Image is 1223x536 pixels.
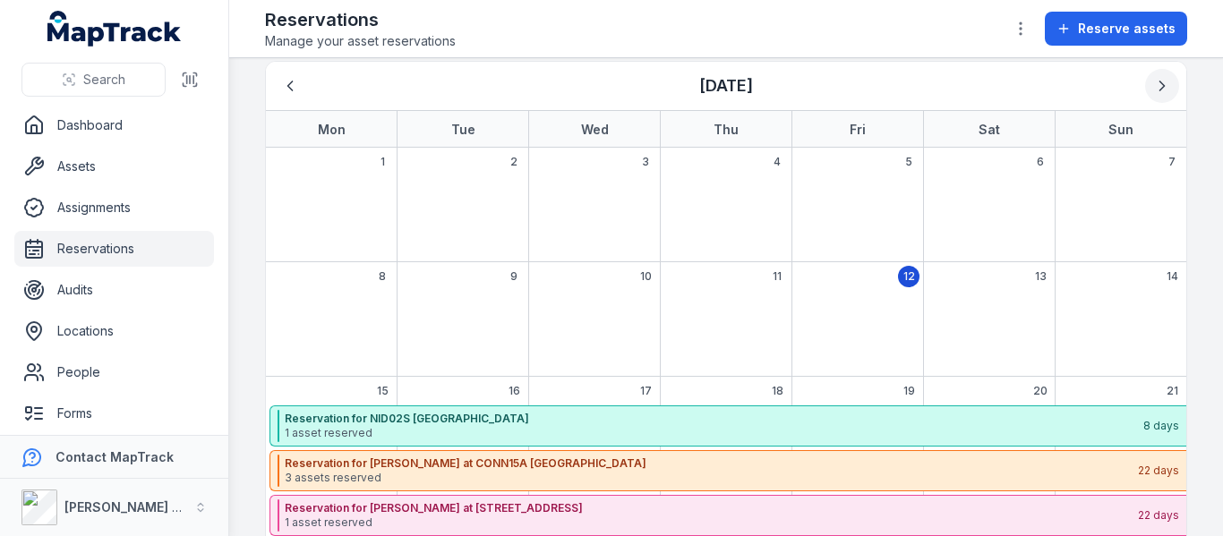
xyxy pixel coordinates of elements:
a: Forms [14,396,214,431]
span: 16 [509,384,520,398]
span: Reserve assets [1078,20,1176,38]
strong: Mon [318,122,346,137]
a: People [14,354,214,390]
span: 18 [772,384,783,398]
span: 1 asset reserved [285,426,1142,440]
span: 8 [379,269,386,284]
strong: Reservation for NID02S [GEOGRAPHIC_DATA] [285,412,1142,426]
a: Audits [14,272,214,308]
span: 11 [773,269,782,284]
button: Reservation for [PERSON_NAME] at CONN15A [GEOGRAPHIC_DATA]3 assets reserved22 days [269,450,1186,491]
span: 3 assets reserved [285,471,1136,485]
span: 2 [510,155,517,169]
span: 14 [1167,269,1178,284]
span: 4 [774,155,781,169]
span: Manage your asset reservations [265,32,456,50]
a: Assets [14,149,214,184]
strong: [PERSON_NAME] Group [64,499,211,515]
a: MapTrack [47,11,182,47]
strong: Sat [979,122,1000,137]
a: Reservations [14,231,214,267]
button: Reservation for NID02S [GEOGRAPHIC_DATA]1 asset reserved8 days [269,405,1186,447]
span: 20 [1033,384,1048,398]
button: Previous [273,69,307,103]
strong: Reservation for [PERSON_NAME] at [STREET_ADDRESS] [285,501,1136,515]
a: Dashboard [14,107,214,143]
strong: Tue [451,122,475,137]
button: Reserve assets [1045,12,1187,46]
span: 6 [1037,155,1044,169]
span: 21 [1167,384,1178,398]
span: 9 [510,269,517,284]
a: Assignments [14,190,214,225]
h3: [DATE] [699,73,753,98]
span: 13 [1035,269,1047,284]
strong: Sun [1108,122,1133,137]
strong: Thu [714,122,739,137]
button: Next [1145,69,1179,103]
span: 19 [903,384,915,398]
h2: Reservations [265,7,456,32]
span: 3 [642,155,649,169]
span: 17 [640,384,652,398]
a: Locations [14,313,214,349]
span: 7 [1168,155,1176,169]
span: 15 [377,384,389,398]
button: Search [21,63,166,97]
span: 1 [381,155,385,169]
span: 1 asset reserved [285,515,1136,530]
strong: Reservation for [PERSON_NAME] at CONN15A [GEOGRAPHIC_DATA] [285,456,1136,471]
span: 12 [903,269,915,284]
strong: Contact MapTrack [56,449,174,464]
strong: Wed [581,122,609,137]
button: Reservation for [PERSON_NAME] at [STREET_ADDRESS]1 asset reserved22 days [269,495,1186,536]
span: 5 [905,155,912,169]
strong: Fri [850,122,866,137]
span: 10 [640,269,652,284]
span: Search [83,71,125,89]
